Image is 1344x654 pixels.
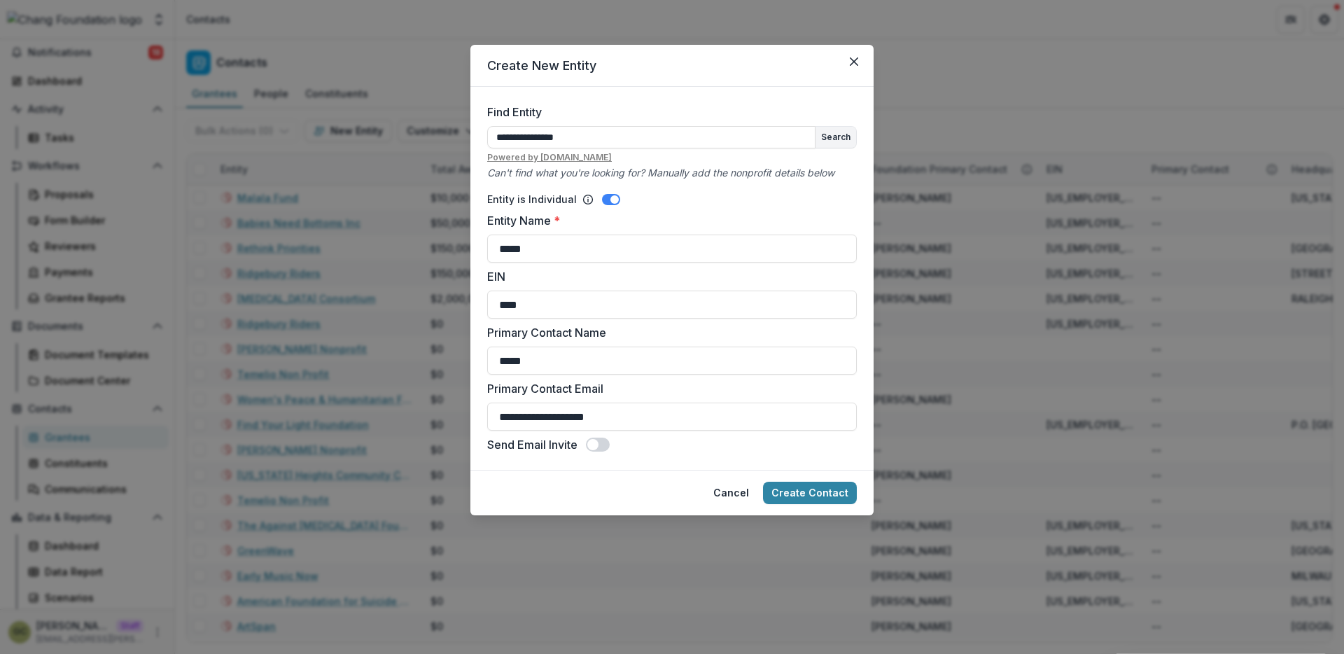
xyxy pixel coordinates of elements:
button: Create Contact [763,482,857,504]
header: Create New Entity [470,45,874,87]
button: Close [843,50,865,73]
u: Powered by [487,151,857,164]
p: Entity is Individual [487,192,577,207]
button: Cancel [705,482,757,504]
label: Find Entity [487,104,848,120]
i: Can't find what you're looking for? Manually add the nonprofit details below [487,167,834,179]
label: Primary Contact Email [487,380,848,397]
label: Primary Contact Name [487,324,848,341]
a: [DOMAIN_NAME] [540,152,612,162]
label: Entity Name [487,212,848,229]
button: Search [815,127,856,148]
label: Send Email Invite [487,436,577,453]
label: EIN [487,268,848,285]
